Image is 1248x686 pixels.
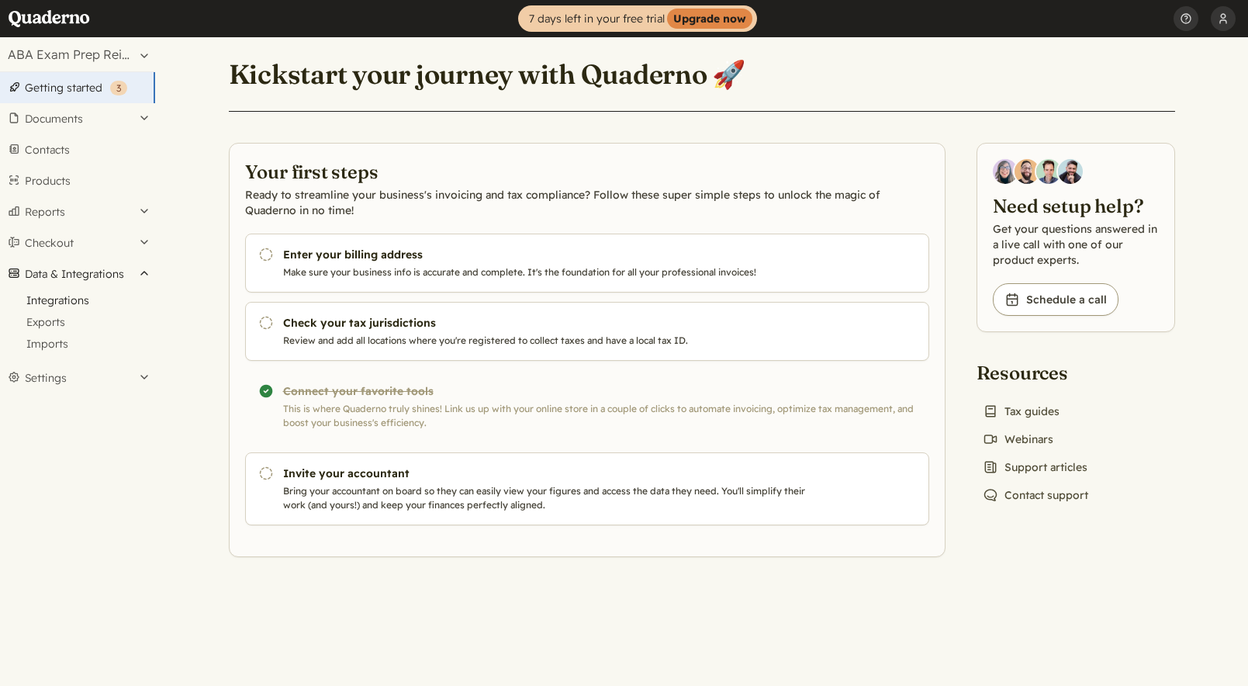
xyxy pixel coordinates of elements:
p: Bring your accountant on board so they can easily view your figures and access the data they need... [283,484,812,512]
span: 3 [116,82,121,94]
p: Ready to streamline your business's invoicing and tax compliance? Follow these super simple steps... [245,187,929,218]
p: Make sure your business info is accurate and complete. It's the foundation for all your professio... [283,265,812,279]
p: Get your questions answered in a live call with one of our product experts. [993,221,1159,268]
img: Javier Rubio, DevRel at Quaderno [1058,159,1083,184]
a: Enter your billing address Make sure your business info is accurate and complete. It's the founda... [245,234,929,293]
a: Check your tax jurisdictions Review and add all locations where you're registered to collect taxe... [245,302,929,361]
a: Tax guides [977,400,1066,422]
h3: Check your tax jurisdictions [283,315,812,331]
h3: Invite your accountant [283,466,812,481]
h1: Kickstart your journey with Quaderno 🚀 [229,57,746,92]
img: Diana Carrasco, Account Executive at Quaderno [993,159,1018,184]
a: Contact support [977,484,1094,506]
strong: Upgrade now [667,9,752,29]
a: 7 days left in your free trialUpgrade now [518,5,757,32]
h2: Resources [977,360,1094,385]
h2: Need setup help? [993,193,1159,218]
img: Jairo Fumero, Account Executive at Quaderno [1015,159,1039,184]
h2: Your first steps [245,159,929,184]
p: Review and add all locations where you're registered to collect taxes and have a local tax ID. [283,334,812,348]
a: Support articles [977,456,1094,478]
a: Invite your accountant Bring your accountant on board so they can easily view your figures and ac... [245,452,929,525]
a: Webinars [977,428,1060,450]
h3: Enter your billing address [283,247,812,262]
img: Ivo Oltmans, Business Developer at Quaderno [1036,159,1061,184]
a: Schedule a call [993,283,1118,316]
